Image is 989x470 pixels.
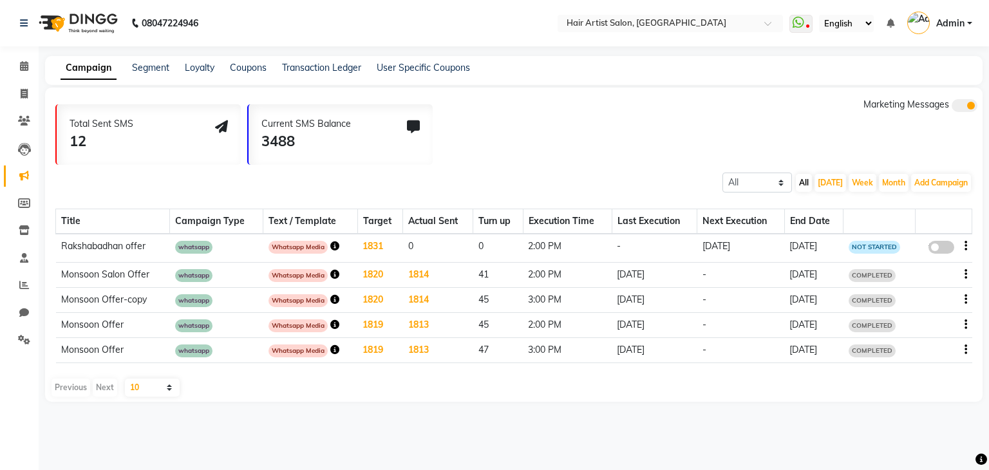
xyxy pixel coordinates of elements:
td: [DATE] [612,312,697,337]
td: [DATE] [697,234,785,262]
td: 3:00 PM [523,337,612,362]
td: 1819 [357,337,403,362]
td: 1820 [357,262,403,287]
td: Monsoon Salon Offer [56,262,170,287]
td: - [697,337,785,362]
a: User Specific Coupons [377,62,470,73]
td: - [697,312,785,337]
span: whatsapp [175,344,212,357]
td: 2:00 PM [523,262,612,287]
span: whatsapp [175,294,212,307]
div: Total Sent SMS [70,117,133,131]
th: Title [56,209,170,234]
a: Segment [132,62,169,73]
td: 0 [473,234,523,262]
td: [DATE] [784,337,843,362]
span: whatsapp [175,241,212,254]
span: COMPLETED [849,269,896,282]
a: Campaign [61,57,117,80]
th: Actual Sent [403,209,473,234]
button: [DATE] [815,174,846,192]
span: Whatsapp Media [268,294,328,307]
span: Whatsapp Media [268,344,328,357]
span: Whatsapp Media [268,319,328,332]
div: Current SMS Balance [261,117,351,131]
td: - [697,287,785,312]
div: 12 [70,131,133,152]
th: Execution Time [523,209,612,234]
span: whatsapp [175,269,212,282]
span: Admin [936,17,965,30]
td: 1813 [403,312,473,337]
span: Marketing Messages [863,99,949,110]
td: 45 [473,287,523,312]
td: 45 [473,312,523,337]
label: false [928,241,954,254]
td: 1819 [357,312,403,337]
th: Turn up [473,209,523,234]
th: Text / Template [263,209,357,234]
a: Coupons [230,62,267,73]
th: Last Execution [612,209,697,234]
td: [DATE] [612,287,697,312]
td: [DATE] [612,337,697,362]
span: Whatsapp Media [268,269,328,282]
button: All [796,174,812,192]
td: 2:00 PM [523,312,612,337]
td: 1814 [403,287,473,312]
img: logo [33,5,121,41]
button: Week [849,174,876,192]
span: COMPLETED [849,294,896,307]
th: Next Execution [697,209,785,234]
td: 3:00 PM [523,287,612,312]
td: 2:00 PM [523,234,612,262]
td: 1813 [403,337,473,362]
td: 47 [473,337,523,362]
img: Admin [907,12,930,34]
td: 1814 [403,262,473,287]
span: NOT STARTED [849,241,900,254]
div: 3488 [261,131,351,152]
td: [DATE] [612,262,697,287]
b: 08047224946 [142,5,198,41]
td: - [697,262,785,287]
span: whatsapp [175,319,212,332]
th: Target [357,209,403,234]
button: Add Campaign [911,174,971,192]
td: [DATE] [784,234,843,262]
td: 1820 [357,287,403,312]
span: COMPLETED [849,319,896,332]
td: [DATE] [784,312,843,337]
td: [DATE] [784,287,843,312]
th: End Date [784,209,843,234]
td: Monsoon Offer-copy [56,287,170,312]
td: Monsoon Offer [56,312,170,337]
td: Monsoon Offer [56,337,170,362]
a: Transaction Ledger [282,62,361,73]
button: Month [879,174,909,192]
td: Rakshabadhan offer [56,234,170,262]
td: 1831 [357,234,403,262]
span: COMPLETED [849,344,896,357]
td: 41 [473,262,523,287]
td: - [612,234,697,262]
a: Loyalty [185,62,214,73]
td: [DATE] [784,262,843,287]
th: Campaign Type [170,209,263,234]
span: Whatsapp Media [268,241,328,254]
td: 0 [403,234,473,262]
